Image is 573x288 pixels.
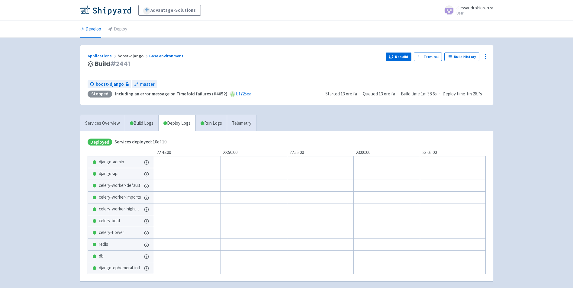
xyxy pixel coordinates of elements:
[379,91,395,97] time: 13 ore fa
[195,115,227,132] a: Run Logs
[158,115,195,132] a: Deploy Logs
[325,91,357,97] span: Started
[401,91,420,98] span: Build time
[114,139,152,145] span: Services deployed:
[325,91,486,98] div: · · ·
[88,53,117,59] a: Applications
[421,91,437,98] span: 1m 38.6s
[149,53,184,59] a: Base environment
[466,91,482,98] span: 1m 26.7s
[96,81,124,88] span: boost-django
[221,149,287,156] div: 22:50:00
[115,91,227,97] strong: Including an error message on Timefold failures (#4052)
[441,5,493,15] a: alessandroFiorenza User
[227,115,256,132] a: Telemetry
[99,241,108,248] span: redis
[99,182,140,189] span: celery-worker-default
[80,21,101,38] a: Develop
[341,91,357,97] time: 13 ore fa
[138,5,201,16] a: Advantage-Solutions
[444,53,479,61] a: Build History
[88,80,131,88] a: boost-django
[108,21,127,38] a: Deploy
[236,91,251,97] a: bf725ea
[414,53,442,61] a: Terminal
[99,253,104,260] span: db
[88,139,112,146] span: Deployed
[114,139,166,146] span: 10 of 10
[110,59,130,68] span: # 2441
[95,60,130,67] span: Build
[99,170,118,177] span: django-api
[132,80,157,88] a: master
[88,91,112,98] div: Stopped
[80,115,125,132] a: Services Overview
[99,217,121,224] span: celery-beat
[99,194,141,201] span: celery-worker-imports
[456,5,493,11] span: alessandroFiorenza
[99,158,124,165] span: django-admin
[363,91,395,97] span: Queued
[80,5,131,15] img: Shipyard logo
[420,149,486,156] div: 23:05:00
[140,81,155,88] span: master
[99,229,124,236] span: celery-flower
[353,149,420,156] div: 23:00:00
[99,264,140,271] span: django-ephemeral-init
[117,53,149,59] span: boost-django
[99,206,142,213] span: celery-worker-highmem
[125,115,158,132] a: Build Logs
[154,149,221,156] div: 22:45:00
[287,149,353,156] div: 22:55:00
[443,91,465,98] span: Deploy time
[456,11,493,15] small: User
[386,53,412,61] button: Rebuild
